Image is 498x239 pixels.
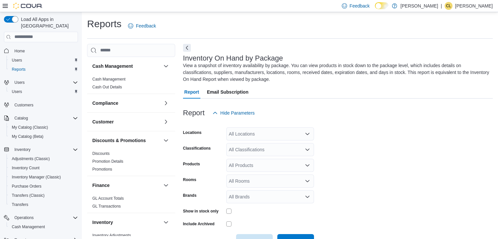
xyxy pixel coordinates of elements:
a: Users [9,88,25,96]
a: Cash Management [92,77,125,82]
span: Inventory Count [9,164,78,172]
span: Cash Management [9,223,78,231]
label: Rooms [183,177,196,182]
span: Report [184,85,199,99]
button: Discounts & Promotions [162,137,170,144]
a: Cash Out Details [92,85,122,89]
span: Email Subscription [207,85,249,99]
button: Inventory [12,146,33,154]
span: Transfers (Classic) [12,193,45,198]
h3: Inventory On Hand by Package [183,54,283,62]
h3: Customer [92,119,114,125]
button: Finance [162,181,170,189]
p: | [441,2,442,10]
button: Inventory Count [7,163,81,173]
span: Customers [12,101,78,109]
span: Users [9,56,78,64]
span: Users [9,88,78,96]
label: Products [183,161,200,167]
span: Inventory [14,147,30,152]
button: Finance [92,182,161,189]
button: Inventory [92,219,161,226]
span: GL Account Totals [92,196,124,201]
button: Cash Management [7,222,81,231]
button: Home [1,46,81,56]
span: Inventory Count [12,165,40,171]
button: Users [12,79,27,86]
button: Adjustments (Classic) [7,154,81,163]
button: Customers [1,100,81,110]
button: Next [183,44,191,52]
a: Discounts [92,151,110,156]
a: Promotion Details [92,159,123,164]
span: Adjustments (Classic) [9,155,78,163]
button: Inventory [162,218,170,226]
a: Adjustments (Classic) [9,155,52,163]
button: Transfers (Classic) [7,191,81,200]
span: Feedback [350,3,370,9]
button: Catalog [12,114,30,122]
button: Hide Parameters [210,106,257,119]
button: Operations [1,213,81,222]
span: Adjustments (Classic) [12,156,50,161]
span: Inventory Adjustments [92,233,131,238]
a: Transfers (Classic) [9,192,47,199]
div: Carissa Lavalle [445,2,452,10]
div: Discounts & Promotions [87,150,175,176]
a: GL Transactions [92,204,121,209]
label: Locations [183,130,202,135]
span: Transfers [12,202,28,207]
label: Include Archived [183,221,214,227]
span: Users [12,79,78,86]
button: Inventory [1,145,81,154]
a: Inventory Count [9,164,42,172]
span: CL [446,2,451,10]
span: Promotions [92,167,112,172]
button: Open list of options [305,178,310,184]
button: Compliance [162,99,170,107]
a: Inventory Manager (Classic) [9,173,64,181]
h3: Inventory [92,219,113,226]
span: Cash Management [92,77,125,82]
a: My Catalog (Classic) [9,123,51,131]
span: Operations [14,215,34,220]
button: Users [1,78,81,87]
a: Promotions [92,167,112,172]
span: Inventory Manager (Classic) [9,173,78,181]
h1: Reports [87,17,121,30]
img: Cova [13,3,43,9]
a: My Catalog (Beta) [9,133,46,140]
span: Load All Apps in [GEOGRAPHIC_DATA] [18,16,78,29]
button: Open list of options [305,194,310,199]
span: Home [12,47,78,55]
button: Cash Management [162,62,170,70]
a: Transfers [9,201,31,209]
button: Discounts & Promotions [92,137,161,144]
span: Catalog [12,114,78,122]
button: Open list of options [305,131,310,137]
a: Users [9,56,25,64]
button: Users [7,56,81,65]
span: Cash Out Details [92,84,122,90]
h3: Cash Management [92,63,133,69]
span: Reports [9,65,78,73]
h3: Report [183,109,205,117]
span: Transfers [9,201,78,209]
span: Reports [12,67,26,72]
a: Customers [12,101,36,109]
a: Reports [9,65,28,73]
input: Dark Mode [375,2,389,9]
span: Inventory [12,146,78,154]
span: Operations [12,214,78,222]
button: Customer [162,118,170,126]
span: My Catalog (Beta) [12,134,44,139]
button: Open list of options [305,147,310,152]
span: Purchase Orders [9,182,78,190]
button: Transfers [7,200,81,209]
button: Reports [7,65,81,74]
span: My Catalog (Classic) [9,123,78,131]
button: Customer [92,119,161,125]
a: Purchase Orders [9,182,44,190]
